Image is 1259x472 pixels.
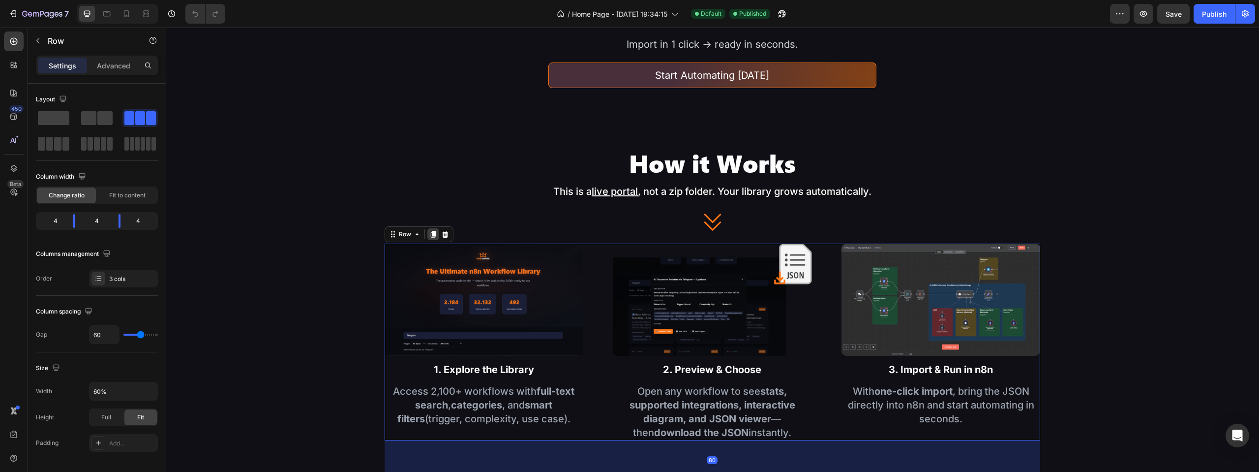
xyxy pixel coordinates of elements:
[1194,4,1235,24] button: Publish
[568,9,570,19] span: /
[677,335,874,349] p: 3. Import & Run in n8n
[232,372,387,397] strong: smart filters
[1226,424,1249,447] div: Open Intercom Messenger
[101,413,111,422] span: Full
[185,4,225,24] div: Undo/Redo
[1,157,1092,171] p: This is a , not a zip folder. Your library grows automatically.
[488,399,583,411] strong: download the JSON
[9,105,24,113] div: 450
[739,9,766,18] span: Published
[36,387,52,396] div: Width
[90,326,119,344] input: Auto
[448,357,645,412] p: Open any workflow to see — then instantly.
[220,357,417,398] p: Access 2,100+ workflows with , , and (trigger, complexity, use case).
[48,35,131,47] p: Row
[36,362,62,375] div: Size
[109,275,155,283] div: 3 cols
[109,439,155,448] div: Add...
[36,93,69,106] div: Layout
[166,28,1259,472] iframe: Design area
[220,335,417,349] p: 1. Explore the Library
[128,214,156,228] div: 4
[109,191,146,200] span: Fit to content
[448,335,645,349] p: 2. Preview & Choose
[36,170,88,184] div: Column width
[231,202,247,211] div: Row
[64,8,69,20] p: 7
[36,248,113,261] div: Columns management
[83,214,111,228] div: 4
[1157,4,1190,24] button: Save
[97,61,130,71] p: Advanced
[572,9,667,19] span: Home Page - [DATE] 19:34:15
[677,357,874,398] p: With , bring the JSON directly into n8n and start automating in seconds.
[36,305,94,318] div: Column spacing
[49,191,85,200] span: Change ratio
[36,330,47,339] div: Gap
[426,158,472,170] u: live portal
[676,216,875,328] img: gempages_581521175834788782-de4cfa3a-22da-488c-8af0-45ebac047805.jpg
[489,41,603,55] p: Start Automating [DATE]
[541,429,552,437] div: 80
[219,216,418,328] img: gempages_581521175834788782-68a28d09-e2a6-4e2c-b5f7-3804807f0cc5.jpg
[383,35,711,61] a: Start Automating [DATE]
[90,382,157,400] input: Auto
[36,439,59,447] div: Padding
[709,358,787,370] strong: one-click import
[249,358,409,383] strong: full-text search
[36,274,52,283] div: Order
[285,372,336,383] strong: categories
[701,9,721,18] span: Default
[1202,9,1227,19] div: Publish
[1166,10,1182,18] span: Save
[49,61,76,71] p: Settings
[4,4,73,24] button: 7
[447,216,646,328] img: gempages_581521175834788782-206356d4-7d8e-470e-bd80-f4751fd19050.png
[36,413,54,422] div: Height
[7,180,24,188] div: Beta
[38,214,65,228] div: 4
[464,358,629,397] strong: stats, supported integrations, interactive diagram, and JSON viewer
[137,413,144,422] span: Fit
